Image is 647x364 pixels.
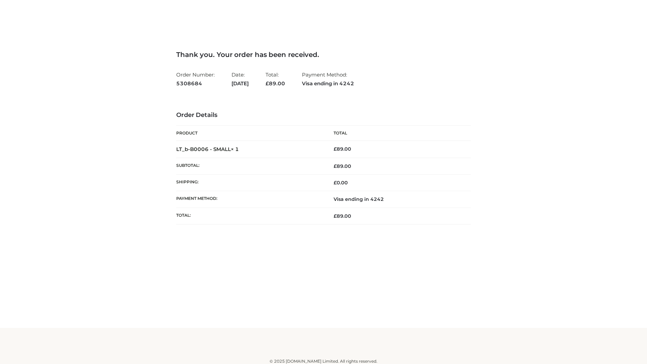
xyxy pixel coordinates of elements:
strong: × 1 [231,146,239,152]
strong: 5308684 [176,79,215,88]
span: £ [334,163,337,169]
strong: [DATE] [232,79,249,88]
td: Visa ending in 4242 [323,191,471,208]
li: Order Number: [176,69,215,89]
li: Date: [232,69,249,89]
th: Product [176,126,323,141]
span: £ [334,146,337,152]
th: Shipping: [176,175,323,191]
th: Total: [176,208,323,224]
strong: LT_b-B0006 - SMALL [176,146,239,152]
bdi: 0.00 [334,180,348,186]
li: Total: [266,69,285,89]
strong: Visa ending in 4242 [302,79,354,88]
th: Payment method: [176,191,323,208]
h3: Order Details [176,112,471,119]
span: 89.00 [334,163,351,169]
th: Total [323,126,471,141]
span: £ [334,213,337,219]
h3: Thank you. Your order has been received. [176,51,471,59]
span: £ [266,80,269,87]
li: Payment Method: [302,69,354,89]
th: Subtotal: [176,158,323,174]
span: 89.00 [334,213,351,219]
bdi: 89.00 [334,146,351,152]
span: 89.00 [266,80,285,87]
span: £ [334,180,337,186]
